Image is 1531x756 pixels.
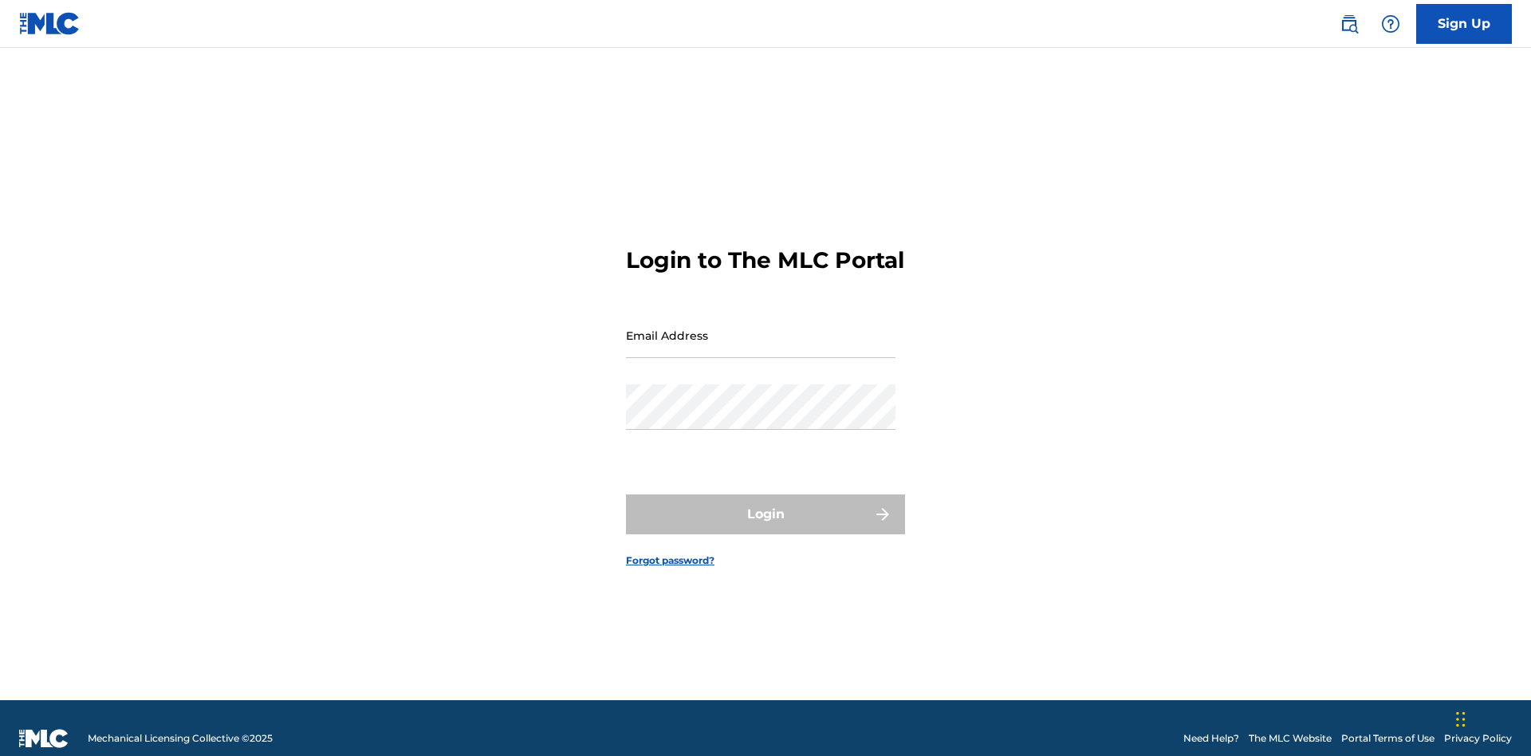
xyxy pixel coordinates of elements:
iframe: Chat Widget [1451,679,1531,756]
span: Mechanical Licensing Collective © 2025 [88,731,273,746]
a: Privacy Policy [1444,731,1512,746]
a: Need Help? [1183,731,1239,746]
a: Sign Up [1416,4,1512,44]
h3: Login to The MLC Portal [626,246,904,274]
a: Forgot password? [626,553,714,568]
img: MLC Logo [19,12,81,35]
div: Drag [1456,695,1466,743]
img: search [1340,14,1359,33]
a: Public Search [1333,8,1365,40]
img: help [1381,14,1400,33]
a: Portal Terms of Use [1341,731,1435,746]
a: The MLC Website [1249,731,1332,746]
img: logo [19,729,69,748]
div: Help [1375,8,1407,40]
